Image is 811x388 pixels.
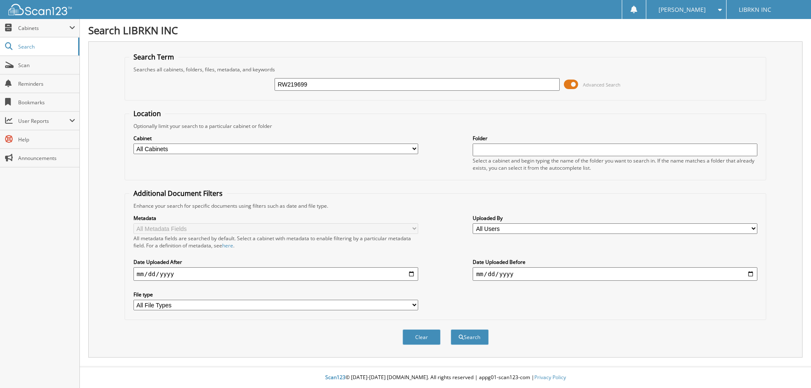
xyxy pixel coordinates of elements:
span: Help [18,136,75,143]
span: Reminders [18,80,75,87]
a: Privacy Policy [534,374,566,381]
div: All metadata fields are searched by default. Select a cabinet with metadata to enable filtering b... [133,235,418,249]
div: Enhance your search for specific documents using filters such as date and file type. [129,202,762,209]
div: Searches all cabinets, folders, files, metadata, and keywords [129,66,762,73]
span: Search [18,43,74,50]
h1: Search LIBRKN INC [88,23,803,37]
div: Select a cabinet and begin typing the name of the folder you want to search in. If the name match... [473,157,757,171]
legend: Additional Document Filters [129,189,227,198]
button: Clear [403,329,441,345]
span: User Reports [18,117,69,125]
span: Advanced Search [583,81,620,88]
span: LIBRKN INC [739,7,771,12]
label: Folder [473,135,757,142]
span: Bookmarks [18,99,75,106]
input: end [473,267,757,281]
div: © [DATE]-[DATE] [DOMAIN_NAME]. All rights reserved | appg01-scan123-com | [80,367,811,388]
span: Scan [18,62,75,69]
span: Announcements [18,155,75,162]
input: start [133,267,418,281]
label: Uploaded By [473,214,757,222]
span: [PERSON_NAME] [659,7,706,12]
img: scan123-logo-white.svg [8,4,72,15]
label: Cabinet [133,135,418,142]
button: Search [451,329,489,345]
label: Date Uploaded After [133,258,418,266]
a: here [222,242,233,249]
span: Scan123 [325,374,346,381]
label: Date Uploaded Before [473,258,757,266]
legend: Location [129,109,165,118]
div: Optionally limit your search to a particular cabinet or folder [129,122,762,130]
span: Cabinets [18,24,69,32]
label: Metadata [133,214,418,222]
label: File type [133,291,418,298]
legend: Search Term [129,52,178,62]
